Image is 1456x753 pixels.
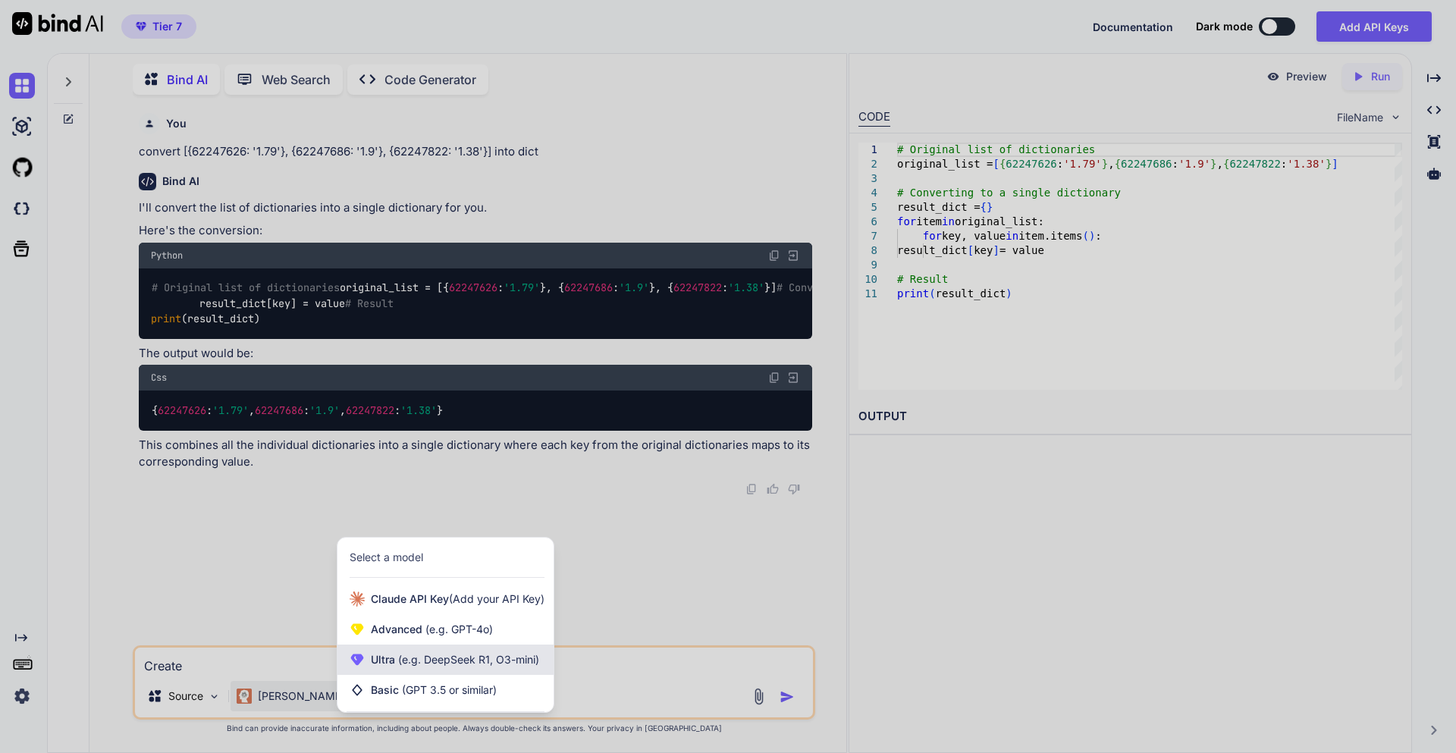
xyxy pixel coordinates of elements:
[371,682,497,698] span: Basic
[371,591,544,607] span: Claude API Key
[350,550,423,565] div: Select a model
[395,653,539,666] span: (e.g. DeepSeek R1, O3-mini)
[449,592,544,605] span: (Add your API Key)
[402,683,497,696] span: (GPT 3.5 or similar)
[371,652,539,667] span: Ultra
[371,622,493,637] span: Advanced
[422,623,493,635] span: (e.g. GPT-4o)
